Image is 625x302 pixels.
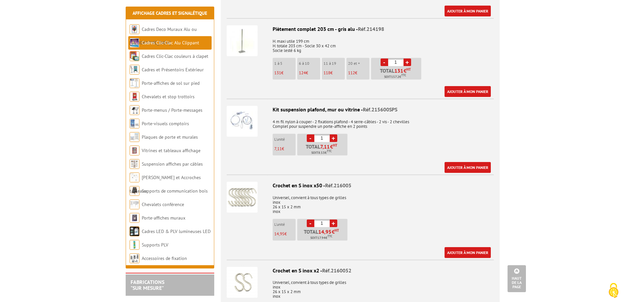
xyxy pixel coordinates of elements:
span: 7,11 [320,144,330,149]
span: € [320,144,337,149]
sup: HT [333,143,337,148]
a: Chevalets conférence [142,201,184,207]
span: 14,95 [274,231,284,237]
p: L'unité [274,222,296,227]
a: Porte-affiches de sol sur pied [142,80,199,86]
a: Porte-menus / Porte-messages [142,107,202,113]
img: Cimaises et Accroches tableaux [130,173,139,182]
span: Réf.214198 [358,26,384,32]
span: Soit € [311,150,332,155]
img: Plaques de porte et murales [130,132,139,142]
span: Soit € [310,235,332,241]
p: Total [299,229,347,241]
img: Suspension affiches par câbles [130,159,139,169]
p: € [323,71,345,75]
a: Ajouter à mon panier [445,6,491,16]
a: - [381,58,388,66]
img: Porte-menus / Porte-messages [130,105,139,115]
span: 17.94 [317,235,325,241]
span: Réf.215600SPS [363,106,397,113]
span: € [394,68,411,73]
p: 11 à 19 [323,61,345,66]
img: Crochet en S inox x50 [227,182,258,213]
img: Porte-visuels comptoirs [130,119,139,128]
a: Supports de communication bois [142,188,208,194]
sup: HT [406,67,411,72]
img: Vitrines et tableaux affichage [130,146,139,155]
img: Porte-affiches muraux [130,213,139,223]
span: 7,11 [274,146,282,151]
a: Plaques de porte et murales [142,134,198,140]
sup: HT [335,228,339,233]
sup: TTC [327,234,332,238]
img: Chevalets et stop trottoirs [130,92,139,102]
div: Crochet en S inox x2 - [227,267,494,274]
p: L'unité [274,137,296,142]
a: Chevalets et stop trottoirs [142,94,195,100]
p: 6 à 10 [299,61,320,66]
span: Réf.216005 [325,182,351,189]
p: € [348,71,369,75]
p: € [274,232,296,236]
a: Porte-affiches muraux [142,215,185,221]
a: FABRICATIONS"Sur Mesure" [131,279,164,291]
a: Haut de la page [508,265,526,292]
img: Piètement complet 203 cm - gris alu [227,25,258,56]
a: Ajouter à mon panier [445,247,491,258]
img: Chevalets conférence [130,199,139,209]
a: Cadres et Présentoirs Extérieur [142,67,204,73]
p: Universel, convient à tous types de grilles inox 26 x 15 x 2 mm inox [227,276,494,299]
img: Kit suspension plafond, mur ou vitrine [227,106,258,137]
p: 4 m fil nylon à couper - 2 fixations plafond - 4 serre-câbles - 2 vis - 2 chevilles Complet pour ... [227,115,494,129]
a: Ajouter à mon panier [445,162,491,173]
p: Total [299,144,347,155]
button: Cookies (fenêtre modale) [602,280,625,302]
span: 112 [348,70,355,76]
a: Cadres LED & PLV lumineuses LED [142,228,211,234]
span: € [318,229,339,234]
p: Total [373,68,421,80]
a: - [307,134,314,142]
div: Crochet en S inox x50 - [227,182,494,189]
div: Piètement complet 203 cm - gris alu - [227,25,494,33]
img: Cadres Clic-Clac couleurs à clapet [130,51,139,61]
p: H. maxi utile 199 cm H. totale 203 cm - Socle 30 x 42 cm Socle lesté 6 kg [227,35,494,53]
img: Cadres LED & PLV lumineuses LED [130,226,139,236]
img: Supports PLV [130,240,139,250]
a: Cadres Clic-Clac couleurs à clapet [142,53,208,59]
span: 124 [299,70,306,76]
a: [PERSON_NAME] et Accroches tableaux [130,174,201,194]
p: € [274,71,296,75]
span: 14,95 [318,229,332,234]
a: Porte-visuels comptoirs [142,121,189,127]
a: Cadres Deco Muraux Alu ou [GEOGRAPHIC_DATA] [130,26,197,46]
p: Universel, convient à tous types de grilles inox 26 x 15 x 2 mm inox [227,191,494,214]
img: Porte-affiches de sol sur pied [130,78,139,88]
sup: TTC [401,73,406,77]
div: Kit suspension plafond, mur ou vitrine - [227,106,494,113]
a: Ajouter à mon panier [445,86,491,97]
img: Crochet en S inox x2 [227,267,258,298]
span: 131 [394,68,404,73]
img: Cookies (fenêtre modale) [605,282,622,299]
a: Cadres Clic-Clac Alu Clippant [142,40,199,46]
p: € [274,147,296,151]
a: + [404,58,411,66]
a: Accessoires de fixation [142,255,187,261]
a: Supports PLV [142,242,168,248]
a: + [330,134,337,142]
img: Accessoires de fixation [130,253,139,263]
a: Suspension affiches par câbles [142,161,203,167]
span: Soit € [384,74,406,80]
p: 1 à 5 [274,61,296,66]
img: Cadres Deco Muraux Alu ou Bois [130,24,139,34]
sup: TTC [327,149,332,153]
a: Vitrines et tableaux affichage [142,148,200,153]
span: 8.53 [318,150,325,155]
p: 20 et + [348,61,369,66]
a: - [307,220,314,227]
p: € [299,71,320,75]
span: Réf.2160052 [322,267,351,274]
img: Cadres et Présentoirs Extérieur [130,65,139,75]
a: Affichage Cadres et Signalétique [133,10,207,16]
